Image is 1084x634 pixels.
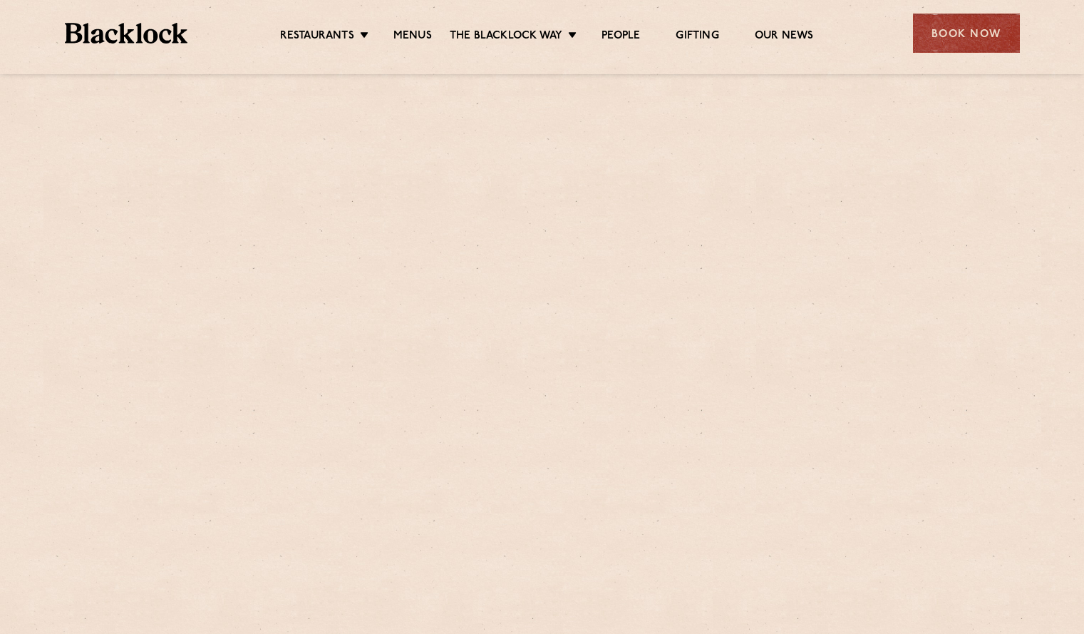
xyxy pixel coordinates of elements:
a: Restaurants [280,29,354,45]
a: The Blacklock Way [450,29,562,45]
a: Gifting [676,29,718,45]
div: Book Now [913,14,1020,53]
a: Our News [755,29,814,45]
a: People [602,29,640,45]
img: BL_Textured_Logo-footer-cropped.svg [65,23,188,44]
a: Menus [393,29,432,45]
